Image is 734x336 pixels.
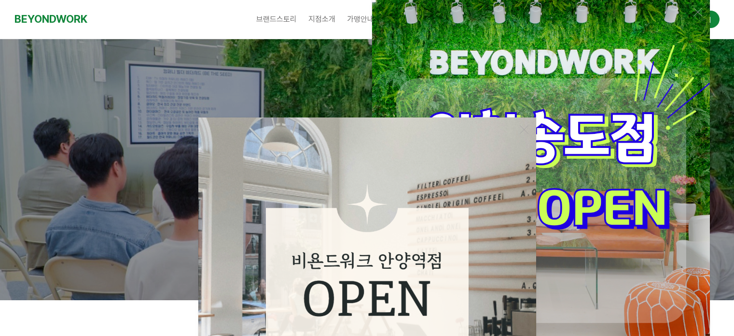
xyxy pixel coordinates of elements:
[341,7,380,31] a: 가맹안내
[250,7,303,31] a: 브랜드스토리
[14,10,87,28] a: BEYONDWORK
[308,15,335,24] span: 지점소개
[347,15,374,24] span: 가맹안내
[256,15,297,24] span: 브랜드스토리
[303,7,341,31] a: 지점소개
